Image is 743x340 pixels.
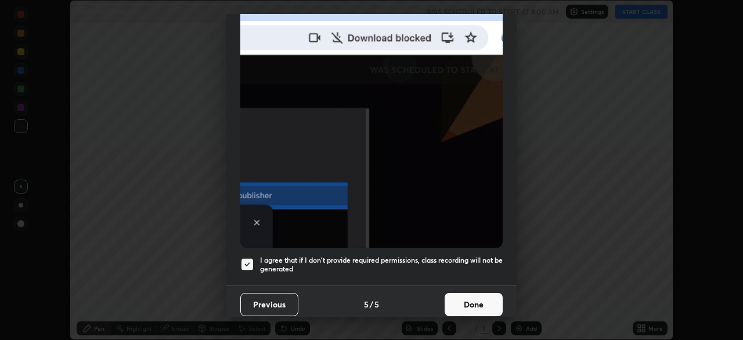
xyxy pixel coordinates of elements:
h4: / [370,298,373,310]
h4: 5 [364,298,369,310]
h5: I agree that if I don't provide required permissions, class recording will not be generated [260,256,503,274]
button: Previous [240,293,298,316]
h4: 5 [374,298,379,310]
button: Done [445,293,503,316]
